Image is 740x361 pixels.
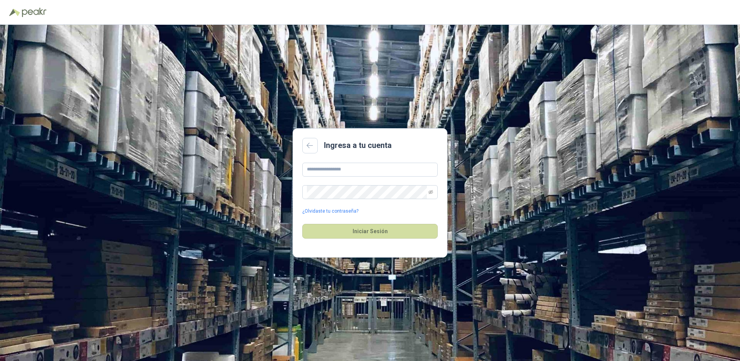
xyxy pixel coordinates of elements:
img: Peakr [22,8,46,17]
a: ¿Olvidaste tu contraseña? [302,208,358,215]
h2: Ingresa a tu cuenta [324,139,392,151]
button: Iniciar Sesión [302,224,438,239]
span: eye-invisible [428,190,433,194]
img: Logo [9,9,20,16]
